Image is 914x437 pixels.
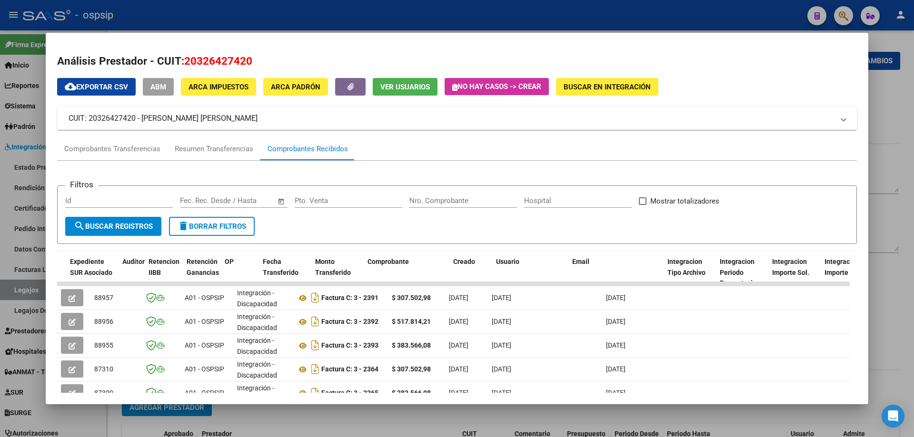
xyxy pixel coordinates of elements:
span: [DATE] [492,365,511,373]
span: A01 - OSPSIP [185,341,224,349]
datatable-header-cell: Fecha Transferido [259,252,311,293]
strong: $ 383.566,08 [392,389,431,397]
strong: $ 307.502,98 [392,365,431,373]
span: Fecha Transferido [263,258,298,276]
div: Open Intercom Messenger [882,405,904,427]
button: Buscar Registros [65,217,161,236]
datatable-header-cell: Expediente SUR Asociado [66,252,119,293]
span: [DATE] [606,365,626,373]
span: No hay casos -> Crear [452,82,541,91]
datatable-header-cell: Usuario [492,252,568,293]
strong: Factura C: 3 - 2364 [321,366,378,373]
datatable-header-cell: Integracion Importe Sol. [768,252,821,293]
span: 88956 [94,318,113,325]
span: [DATE] [606,318,626,325]
datatable-header-cell: Creado [449,252,492,293]
span: [DATE] [606,389,626,397]
span: Retencion IIBB [149,258,179,276]
span: Monto Transferido [315,258,351,276]
div: Comprobantes Transferencias [64,144,160,155]
span: Email [572,258,589,265]
datatable-header-cell: OP [221,252,259,293]
span: [DATE] [449,341,468,349]
datatable-header-cell: Integracion Importe Liq. [821,252,873,293]
span: Creado [453,258,475,265]
span: 87309 [94,389,113,397]
datatable-header-cell: Comprobante [364,252,449,293]
datatable-header-cell: Integracion Tipo Archivo [664,252,716,293]
div: Resumen Transferencias [175,144,253,155]
button: Borrar Filtros [169,217,255,236]
span: Usuario [496,258,519,265]
strong: $ 517.814,21 [392,318,431,325]
i: Descargar documento [309,290,321,305]
strong: Factura C: 3 - 2393 [321,342,378,350]
span: Retención Ganancias [187,258,219,276]
span: Expediente SUR Asociado [70,258,112,276]
span: [DATE] [449,389,468,397]
datatable-header-cell: Integracion Periodo Presentacion [716,252,768,293]
span: Mostrar totalizadores [650,195,719,207]
div: Comprobantes Recibidos [268,144,348,155]
i: Descargar documento [309,385,321,400]
button: ABM [143,78,174,96]
span: [DATE] [606,294,626,301]
span: [DATE] [492,294,511,301]
button: ARCA Impuestos [181,78,256,96]
span: [DATE] [606,341,626,349]
span: 88957 [94,294,113,301]
strong: Factura C: 3 - 2391 [321,294,378,302]
span: 87310 [94,365,113,373]
span: Auditoria [122,258,150,265]
span: Exportar CSV [65,83,128,91]
mat-icon: search [74,220,85,232]
span: 88955 [94,341,113,349]
span: [DATE] [449,294,468,301]
h3: Filtros [65,178,98,191]
span: ARCA Padrón [271,83,320,91]
span: Buscar en Integración [564,83,651,91]
span: [DATE] [492,389,511,397]
span: [DATE] [492,318,511,325]
h2: Análisis Prestador - CUIT: [57,53,857,69]
button: No hay casos -> Crear [445,78,549,95]
span: A01 - OSPSIP [185,389,224,397]
i: Descargar documento [309,314,321,329]
strong: Factura C: 3 - 2365 [321,389,378,397]
mat-expansion-panel-header: CUIT: 20326427420 - [PERSON_NAME] [PERSON_NAME] [57,107,857,130]
span: Integración - Discapacidad [237,384,277,403]
span: A01 - OSPSIP [185,318,224,325]
span: [DATE] [449,318,468,325]
span: ABM [150,83,166,91]
span: OP [225,258,234,265]
mat-panel-title: CUIT: 20326427420 - [PERSON_NAME] [PERSON_NAME] [69,113,834,124]
input: Fecha inicio [180,196,219,205]
button: Buscar en Integración [556,78,658,96]
button: Ver Usuarios [373,78,437,96]
span: 20326427420 [184,55,252,67]
span: Ver Usuarios [380,83,430,91]
span: Integracion Periodo Presentacion [720,258,760,287]
mat-icon: delete [178,220,189,232]
span: A01 - OSPSIP [185,365,224,373]
span: Integración - Discapacidad [237,337,277,355]
mat-icon: cloud_download [65,81,76,92]
span: Integracion Tipo Archivo [667,258,705,276]
span: Comprobante [368,258,409,265]
datatable-header-cell: Auditoria [119,252,145,293]
datatable-header-cell: Retencion IIBB [145,252,183,293]
strong: $ 307.502,98 [392,294,431,301]
span: [DATE] [449,365,468,373]
span: ARCA Impuestos [189,83,248,91]
span: Integracion Importe Sol. [772,258,809,276]
datatable-header-cell: Email [568,252,664,293]
datatable-header-cell: Retención Ganancias [183,252,221,293]
span: Integración - Discapacidad [237,289,277,308]
i: Descargar documento [309,361,321,377]
span: Buscar Registros [74,222,153,231]
button: ARCA Padrón [263,78,328,96]
strong: Factura C: 3 - 2392 [321,318,378,326]
input: Fecha fin [227,196,273,205]
button: Open calendar [276,196,287,207]
i: Descargar documento [309,338,321,353]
